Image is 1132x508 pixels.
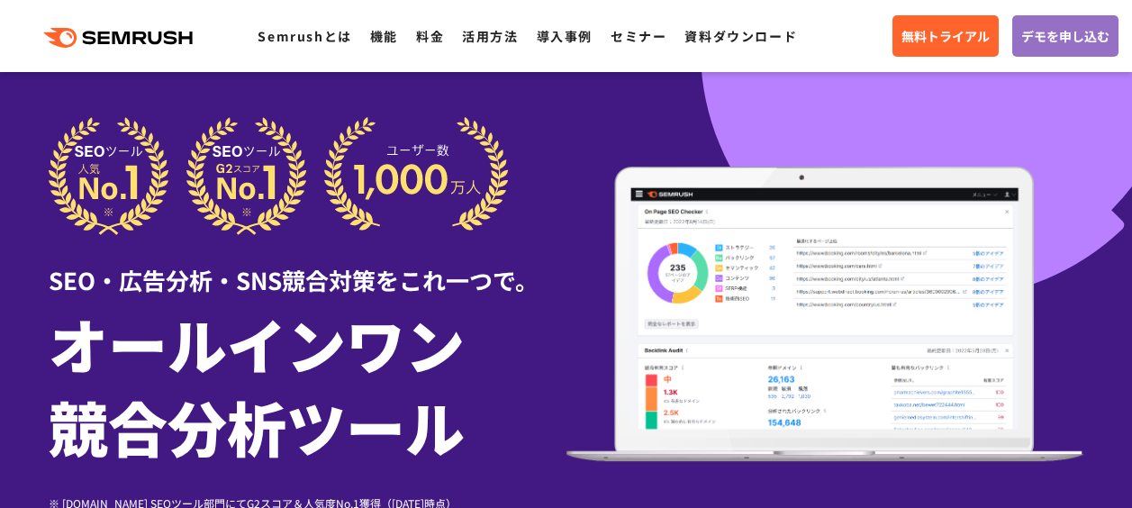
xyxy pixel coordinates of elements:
[416,27,444,45] a: 料金
[49,235,566,297] div: SEO・広告分析・SNS競合対策をこれ一つで。
[258,27,351,45] a: Semrushとは
[892,15,999,57] a: 無料トライアル
[462,27,518,45] a: 活用方法
[901,26,990,46] span: 無料トライアル
[1021,26,1109,46] span: デモを申し込む
[611,27,666,45] a: セミナー
[370,27,398,45] a: 機能
[49,302,566,467] h1: オールインワン 競合分析ツール
[537,27,593,45] a: 導入事例
[684,27,797,45] a: 資料ダウンロード
[1012,15,1118,57] a: デモを申し込む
